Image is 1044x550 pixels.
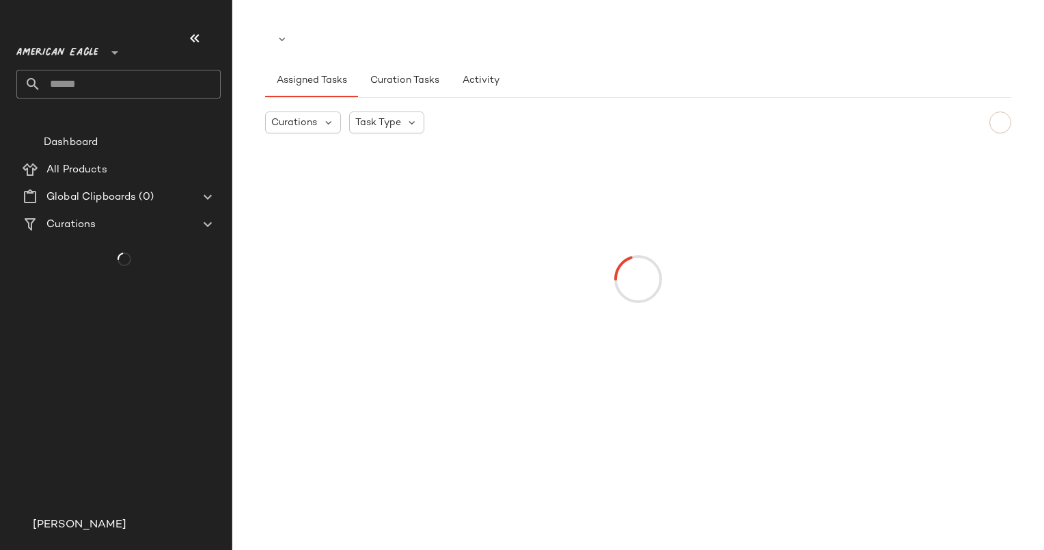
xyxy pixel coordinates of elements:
[136,189,153,205] span: (0)
[276,75,347,86] span: Assigned Tasks
[16,37,98,62] span: American Eagle
[46,217,96,233] span: Curations
[33,517,126,534] span: [PERSON_NAME]
[46,162,107,178] span: All Products
[271,116,317,130] span: Curations
[369,75,439,86] span: Curation Tasks
[355,116,401,130] span: Task Type
[46,189,136,205] span: Global Clipboards
[44,135,98,150] span: Dashboard
[462,75,499,86] span: Activity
